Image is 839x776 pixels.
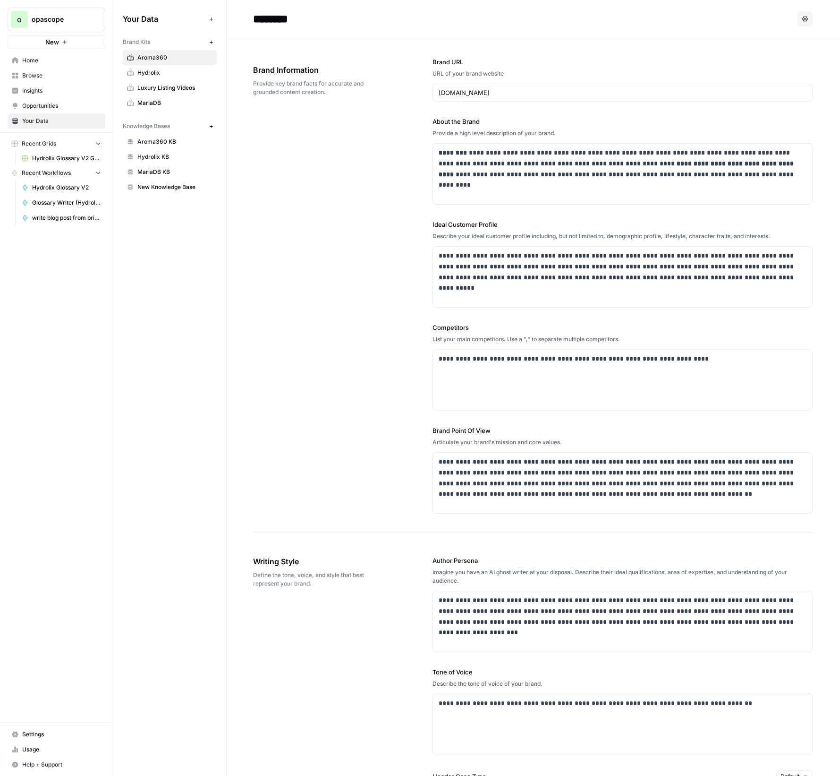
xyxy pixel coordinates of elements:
div: Articulate your brand's mission and core values. [432,438,813,447]
button: Recent Workflows [8,166,105,180]
span: Glossary Writer (Hydrolix) [32,198,101,207]
span: MariaDB KB [137,168,212,176]
span: Usage [22,745,101,754]
a: Hydrolix KB [123,149,217,164]
a: Luxury Listing Videos [123,80,217,95]
label: Brand URL [432,57,813,67]
span: Recent Grids [22,139,56,148]
a: Insights [8,83,105,98]
a: Your Data [8,113,105,129]
label: Competitors [432,323,813,332]
div: Describe your ideal customer profile including, but not limited to, demographic profile, lifestyl... [432,232,813,241]
a: Hydrolix [123,65,217,80]
label: Ideal Customer Profile [432,220,813,229]
div: Provide a high level description of your brand. [432,129,813,138]
span: Help + Support [22,760,101,769]
a: Hydrolix Glossary V2 Grid [17,151,105,166]
a: Home [8,53,105,68]
a: MariaDB KB [123,164,217,180]
span: New Knowledge Base [137,183,212,191]
input: www.sundaysoccer.com [439,88,806,97]
div: Describe the tone of voice of your brand. [432,680,813,688]
span: Brand Kits [123,38,150,46]
button: New [8,35,105,49]
div: URL of your brand website [432,69,813,78]
span: Your Data [123,13,205,25]
span: o [17,14,22,25]
span: opascope [32,15,89,24]
span: Hydrolix [137,69,212,77]
label: Tone of Voice [432,667,813,677]
span: Browse [22,71,101,80]
span: Writing Style [253,556,380,567]
a: Settings [8,727,105,742]
a: Opportunities [8,98,105,113]
a: write blog post from brief (Aroma360) [17,210,105,225]
span: Knowledge Bases [123,122,170,130]
span: Aroma360 KB [137,138,212,146]
span: Provide key brand facts for accurate and grounded content creation. [253,79,380,96]
a: Usage [8,742,105,757]
span: Hydrolix Glossary V2 [32,183,101,192]
span: Define the tone, voice, and style that best represent your brand. [253,571,380,588]
label: Brand Point Of View [432,426,813,435]
span: New [45,37,59,47]
span: Hydrolix KB [137,153,212,161]
span: Hydrolix Glossary V2 Grid [32,154,101,163]
span: Luxury Listing Videos [137,84,212,92]
span: Home [22,56,101,65]
span: MariaDB [137,99,212,107]
span: Your Data [22,117,101,125]
span: write blog post from brief (Aroma360) [32,214,101,222]
label: About the Brand [432,117,813,126]
span: Settings [22,730,101,739]
button: Workspace: opascope [8,8,105,31]
label: Author Persona [432,556,813,565]
a: Browse [8,68,105,83]
span: Brand Information [253,64,380,76]
a: Aroma360 KB [123,134,217,149]
a: MariaDB [123,95,217,111]
span: Insights [22,86,101,95]
button: Recent Grids [8,137,105,151]
span: Recent Workflows [22,169,71,177]
a: New Knowledge Base [123,180,217,195]
button: Help + Support [8,757,105,772]
a: Hydrolix Glossary V2 [17,180,105,195]
a: Aroma360 [123,50,217,65]
div: List your main competitors. Use a "," to separate multiple competitors. [432,335,813,344]
div: Imagine you have an AI ghost writer at your disposal. Describe their ideal qualifications, area o... [432,568,813,585]
span: Aroma360 [137,53,212,62]
a: Glossary Writer (Hydrolix) [17,195,105,210]
span: Opportunities [22,102,101,110]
